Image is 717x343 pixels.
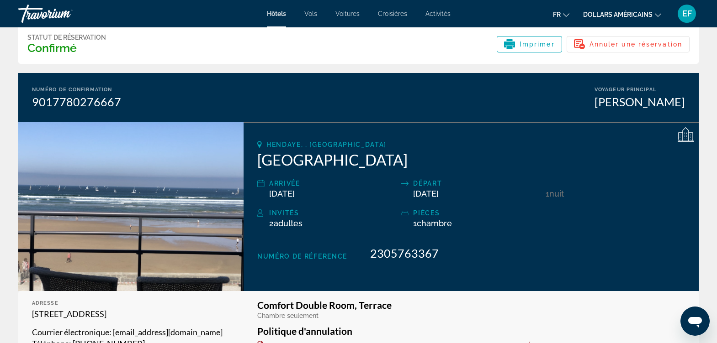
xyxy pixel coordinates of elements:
span: Numéro de réference [257,253,347,260]
div: Arrivée [269,178,397,189]
span: 2305763367 [370,246,439,260]
button: Imprimer [497,36,562,52]
div: Départ [413,178,541,189]
span: Chambre seulement [257,312,319,319]
span: 1 [546,189,549,198]
span: [DATE] [269,189,295,198]
div: pièces [413,208,541,218]
div: Voyageur principal [595,87,685,93]
p: [STREET_ADDRESS] [32,308,230,320]
a: Activités [425,10,451,17]
font: fr [553,11,561,18]
span: Adultes [274,218,303,228]
font: EF [682,9,692,18]
span: 1 [413,218,452,228]
img: Hôtel Valencia [18,122,244,291]
span: : [EMAIL_ADDRESS][DOMAIN_NAME] [109,327,223,337]
span: [DATE] [413,189,439,198]
h3: Comfort Double Room, Terrace [257,300,685,310]
span: Courrier électronique [32,327,109,337]
a: Annuler une réservation [567,38,690,48]
span: nuit [549,189,564,198]
span: Hendaye, , [GEOGRAPHIC_DATA] [266,141,387,148]
span: Chambre [417,218,452,228]
div: [PERSON_NAME] [595,95,685,109]
button: Annuler une réservation [567,36,690,52]
div: Invités [269,208,397,218]
span: Imprimer [520,41,555,48]
span: Annuler une réservation [590,41,682,48]
font: dollars américains [583,11,653,18]
a: Voitures [335,10,360,17]
a: Vols [304,10,317,17]
button: Menu utilisateur [675,4,699,23]
div: Numéro de confirmation [32,87,121,93]
a: Travorium [18,2,110,26]
span: 2 [269,218,303,228]
button: Changer de langue [553,8,569,21]
div: 9017780276667 [32,95,121,109]
button: Changer de devise [583,8,661,21]
h2: [GEOGRAPHIC_DATA] [257,151,685,169]
div: Statut de réservation [27,34,106,41]
div: Adresse [32,300,230,306]
iframe: Bouton de lancement de la fenêtre de messagerie [680,307,710,336]
h3: Confirmé [27,41,106,55]
a: Hôtels [267,10,286,17]
h3: Politique d'annulation [257,326,685,336]
a: Croisières [378,10,407,17]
